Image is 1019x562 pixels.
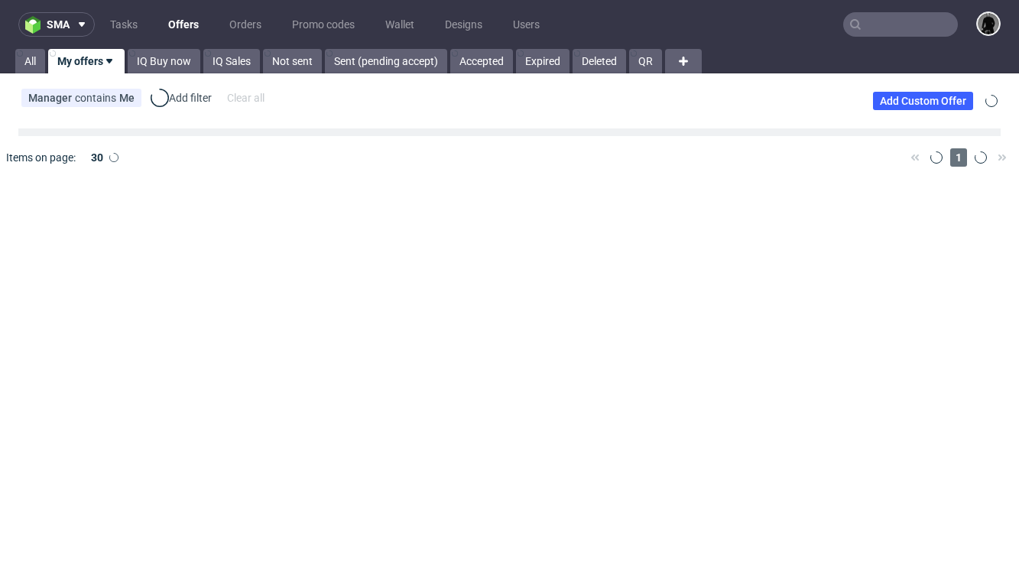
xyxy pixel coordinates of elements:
span: Manager [28,92,75,104]
span: Items on page: [6,150,76,165]
a: All [15,49,45,73]
a: Accepted [450,49,513,73]
a: Expired [516,49,570,73]
a: Orders [220,12,271,37]
div: Me [119,92,135,104]
a: IQ Buy now [128,49,200,73]
a: IQ Sales [203,49,260,73]
a: QR [629,49,662,73]
img: Dawid Urbanowicz [978,13,999,34]
span: sma [47,19,70,30]
a: Sent (pending accept) [325,49,447,73]
span: 1 [950,148,967,167]
a: Designs [436,12,492,37]
div: Clear all [224,87,268,109]
span: contains [75,92,119,104]
img: logo [25,16,47,34]
a: Users [504,12,549,37]
a: Add Custom Offer [873,92,973,110]
a: Not sent [263,49,322,73]
a: Promo codes [283,12,364,37]
a: Offers [159,12,208,37]
a: Tasks [101,12,147,37]
a: My offers [48,49,125,73]
a: Wallet [376,12,424,37]
div: Add filter [148,86,215,110]
button: sma [18,12,95,37]
div: 30 [82,147,109,168]
a: Deleted [573,49,626,73]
